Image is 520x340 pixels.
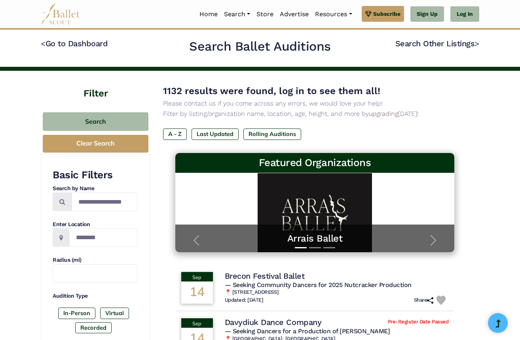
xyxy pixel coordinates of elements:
[41,39,108,48] a: <Go to Dashboard
[362,6,404,22] a: Subscribe
[474,38,479,48] code: >
[196,6,221,23] a: Home
[225,327,390,335] span: — Seeking Dancers for a Production of [PERSON_NAME]
[295,243,307,252] button: Slide 1
[225,271,304,281] h4: Brecon Festival Ballet
[414,297,434,304] h6: Share
[182,156,448,170] h3: Featured Organizations
[75,322,112,333] label: Recorded
[53,221,137,229] h4: Enter Location
[183,232,447,245] a: Arrais Ballet
[163,109,467,119] p: Filter by listing/organization name, location, age, height, and more by [DATE]!
[225,289,449,296] h6: 📍 [STREET_ADDRESS]
[163,98,467,109] p: Please contact us if you come across any errors, we would love your help!
[395,39,479,48] a: Search Other Listings>
[69,228,137,247] input: Location
[225,281,412,289] span: — Seeking Community Dancers for 2025 Nutcracker Production
[53,256,137,264] h4: Radius (mi)
[100,308,129,319] label: Virtual
[72,193,137,211] input: Search by names...
[323,243,335,252] button: Slide 3
[53,168,137,182] h3: Basic Filters
[163,85,380,96] span: 1132 results were found, log in to see them all!
[41,71,150,100] h4: Filter
[410,6,444,22] a: Sign Up
[53,292,137,300] h4: Audition Type
[253,6,277,23] a: Store
[53,185,137,193] h4: Search by Name
[189,38,331,55] h2: Search Ballet Auditions
[41,38,46,48] code: <
[365,9,372,18] img: gem.svg
[225,297,264,304] h6: Updated: [DATE]
[369,110,398,117] a: upgrading
[181,272,213,281] div: Sep
[163,128,187,140] label: A - Z
[312,6,355,23] a: Resources
[43,112,148,131] button: Search
[243,128,301,140] label: Rolling Auditions
[277,6,312,23] a: Advertise
[373,9,400,18] span: Subscribe
[181,318,213,328] div: Sep
[450,6,479,22] a: Log In
[58,308,95,319] label: In-Person
[225,317,321,327] h4: Davydiuk Dance Company
[181,281,213,304] div: 14
[221,6,253,23] a: Search
[388,319,448,325] span: Pre-Register Date Passed
[309,243,321,252] button: Slide 2
[192,128,239,140] label: Last Updated
[43,135,148,153] button: Clear Search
